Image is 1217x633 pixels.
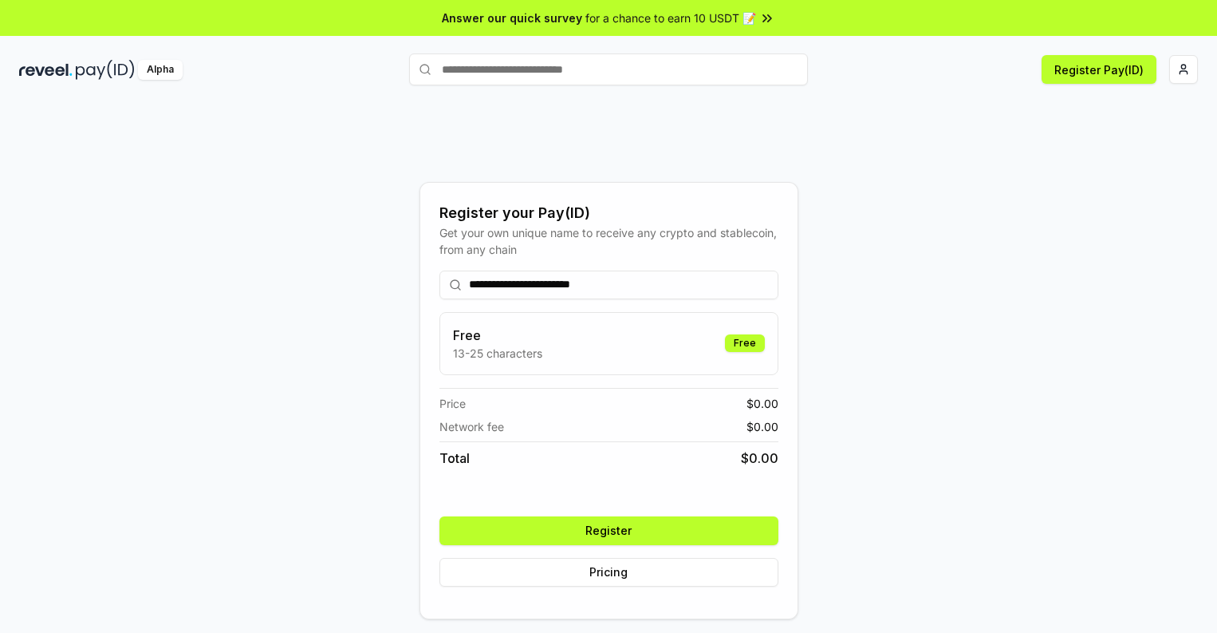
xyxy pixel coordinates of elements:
[1042,55,1156,84] button: Register Pay(ID)
[439,395,466,412] span: Price
[19,60,73,80] img: reveel_dark
[746,418,778,435] span: $ 0.00
[746,395,778,412] span: $ 0.00
[439,224,778,258] div: Get your own unique name to receive any crypto and stablecoin, from any chain
[453,326,542,345] h3: Free
[585,10,756,26] span: for a chance to earn 10 USDT 📝
[741,449,778,468] span: $ 0.00
[439,558,778,587] button: Pricing
[442,10,582,26] span: Answer our quick survey
[439,202,778,224] div: Register your Pay(ID)
[439,516,778,545] button: Register
[138,60,183,80] div: Alpha
[76,60,135,80] img: pay_id
[725,334,765,352] div: Free
[439,449,470,468] span: Total
[453,345,542,362] p: 13-25 characters
[439,418,504,435] span: Network fee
